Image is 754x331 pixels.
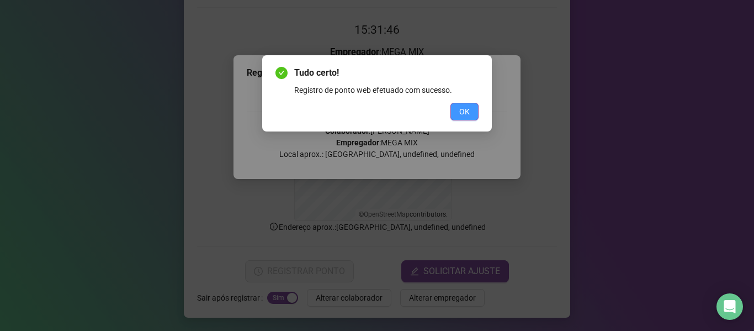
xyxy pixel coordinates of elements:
[450,103,479,120] button: OK
[716,293,743,320] div: Open Intercom Messenger
[294,84,479,96] div: Registro de ponto web efetuado com sucesso.
[294,66,479,80] span: Tudo certo!
[459,106,470,118] span: OK
[275,67,288,79] span: check-circle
